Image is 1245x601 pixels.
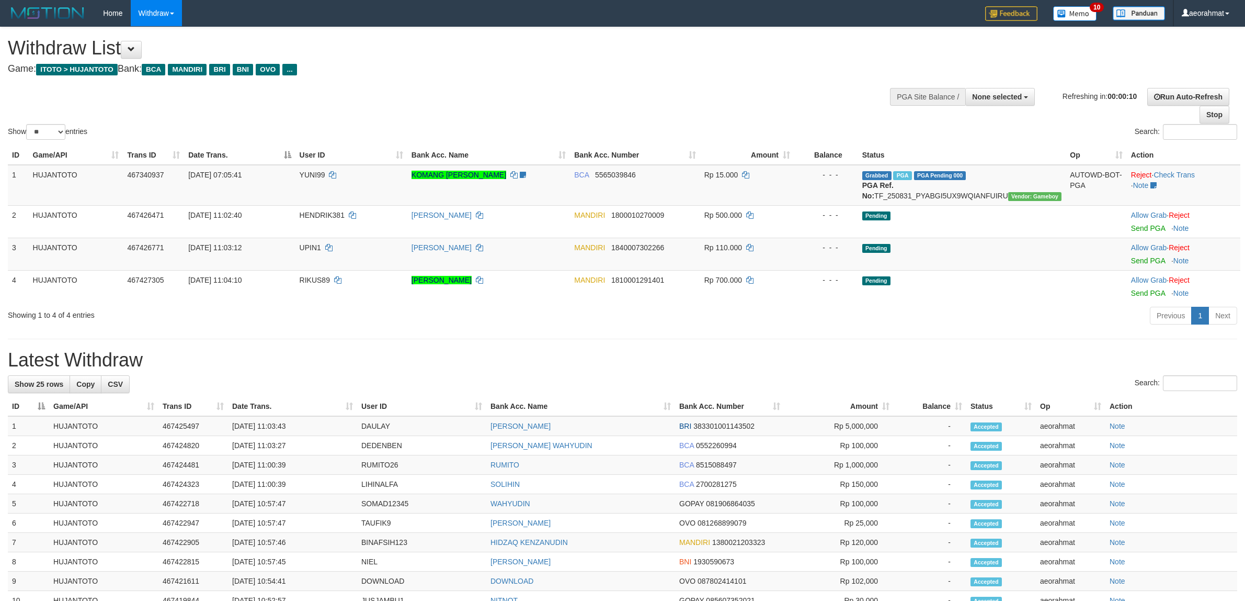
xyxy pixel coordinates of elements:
[696,480,737,488] span: Copy 2700281275 to clipboard
[188,171,242,179] span: [DATE] 07:05:41
[1036,514,1105,533] td: aeorahmat
[1131,276,1167,284] a: Allow Grab
[1110,558,1125,566] a: Note
[1053,6,1097,21] img: Button%20Memo.svg
[158,397,228,416] th: Trans ID: activate to sort column ascending
[1131,257,1165,265] a: Send PGA
[1110,519,1125,527] a: Note
[158,572,228,591] td: 467421611
[894,494,966,514] td: -
[966,397,1036,416] th: Status: activate to sort column ascending
[158,494,228,514] td: 467422718
[972,93,1022,101] span: None selected
[970,442,1002,451] span: Accepted
[412,243,472,252] a: [PERSON_NAME]
[184,146,295,165] th: Date Trans.: activate to sort column descending
[704,171,738,179] span: Rp 15.000
[15,380,63,388] span: Show 25 rows
[784,572,894,591] td: Rp 102,000
[1173,224,1189,232] a: Note
[1036,416,1105,436] td: aeorahmat
[1105,397,1237,416] th: Action
[679,480,694,488] span: BCA
[29,238,123,270] td: HUJANTOTO
[188,276,242,284] span: [DATE] 11:04:10
[108,380,123,388] span: CSV
[412,171,506,179] a: KOMANG [PERSON_NAME]
[26,124,65,140] select: Showentries
[784,533,894,552] td: Rp 120,000
[890,88,965,106] div: PGA Site Balance /
[490,558,551,566] a: [PERSON_NAME]
[798,242,854,253] div: - - -
[8,455,49,475] td: 3
[675,397,784,416] th: Bank Acc. Number: activate to sort column ascending
[490,422,551,430] a: [PERSON_NAME]
[1127,270,1240,303] td: ·
[228,475,357,494] td: [DATE] 11:00:39
[611,276,664,284] span: Copy 1810001291401 to clipboard
[1133,181,1149,190] a: Note
[70,375,101,393] a: Copy
[894,416,966,436] td: -
[894,455,966,475] td: -
[8,436,49,455] td: 2
[127,171,164,179] span: 467340937
[300,211,345,219] span: HENDRIK381
[1008,192,1061,201] span: Vendor URL: https://payment21.1velocity.biz
[1066,146,1127,165] th: Op: activate to sort column ascending
[858,146,1066,165] th: Status
[1169,211,1190,219] a: Reject
[1163,124,1237,140] input: Search:
[914,171,966,180] span: PGA Pending
[49,455,158,475] td: HUJANTOTO
[862,212,890,220] span: Pending
[970,422,1002,431] span: Accepted
[228,397,357,416] th: Date Trans.: activate to sort column ascending
[300,243,321,252] span: UPIN1
[8,165,29,206] td: 1
[574,276,605,284] span: MANDIRI
[29,165,123,206] td: HUJANTOTO
[228,494,357,514] td: [DATE] 10:57:47
[76,380,95,388] span: Copy
[784,475,894,494] td: Rp 150,000
[784,455,894,475] td: Rp 1,000,000
[49,416,158,436] td: HUJANTOTO
[1063,92,1137,100] span: Refreshing in:
[704,243,742,252] span: Rp 110.000
[1036,455,1105,475] td: aeorahmat
[704,276,742,284] span: Rp 700.000
[127,243,164,252] span: 467426771
[858,165,1066,206] td: TF_250831_PYABGI5UX9WQIANFUIRU
[1150,307,1192,325] a: Previous
[29,146,123,165] th: Game/API: activate to sort column ascending
[49,494,158,514] td: HUJANTOTO
[1110,422,1125,430] a: Note
[49,475,158,494] td: HUJANTOTO
[693,422,755,430] span: Copy 383301001143502 to clipboard
[8,205,29,238] td: 2
[1208,307,1237,325] a: Next
[1135,375,1237,391] label: Search:
[228,436,357,455] td: [DATE] 11:03:27
[36,64,118,75] span: ITOTO > HUJANTOTO
[1131,224,1165,232] a: Send PGA
[965,88,1035,106] button: None selected
[1173,257,1189,265] a: Note
[970,519,1002,528] span: Accepted
[142,64,165,75] span: BCA
[894,514,966,533] td: -
[1090,3,1104,12] span: 10
[970,558,1002,567] span: Accepted
[158,436,228,455] td: 467424820
[1110,461,1125,469] a: Note
[8,533,49,552] td: 7
[696,461,737,469] span: Copy 8515088497 to clipboard
[1110,577,1125,585] a: Note
[357,533,486,552] td: BINAFSIH123
[893,171,911,180] span: Marked by aeosalim
[693,558,734,566] span: Copy 1930590673 to clipboard
[862,244,890,253] span: Pending
[8,238,29,270] td: 3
